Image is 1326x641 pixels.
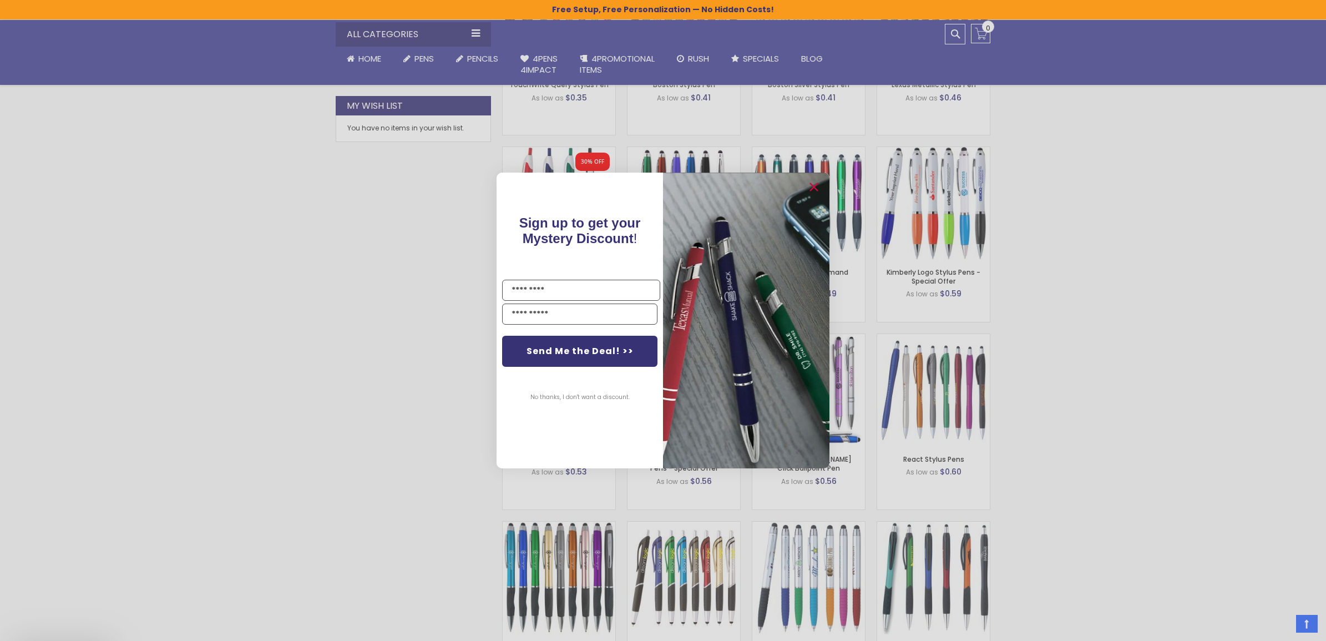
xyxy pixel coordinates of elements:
[502,336,657,367] button: Send Me the Deal! >>
[663,173,829,468] img: pop-up-image
[805,178,823,196] button: Close dialog
[519,215,641,246] span: !
[525,383,635,411] button: No thanks, I don't want a discount.
[519,215,641,246] span: Sign up to get your Mystery Discount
